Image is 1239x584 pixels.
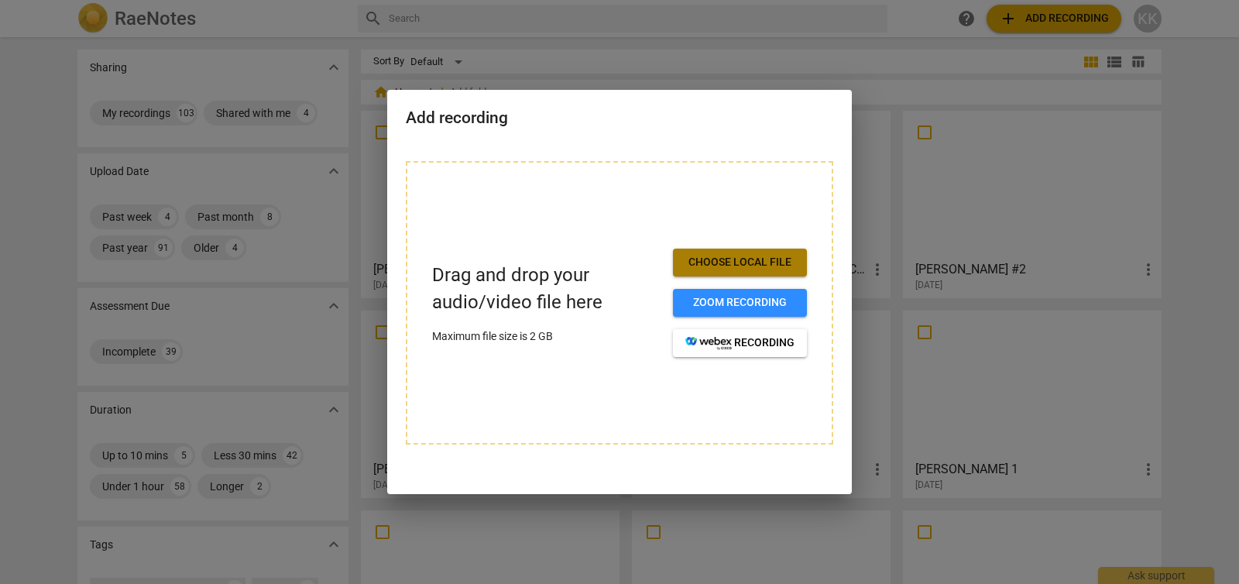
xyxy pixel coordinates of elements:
[432,328,661,345] p: Maximum file size is 2 GB
[673,249,807,277] button: Choose local file
[673,289,807,317] button: Zoom recording
[406,108,833,128] h2: Add recording
[685,255,795,270] span: Choose local file
[685,295,795,311] span: Zoom recording
[673,329,807,357] button: recording
[685,335,795,351] span: recording
[432,262,661,316] p: Drag and drop your audio/video file here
